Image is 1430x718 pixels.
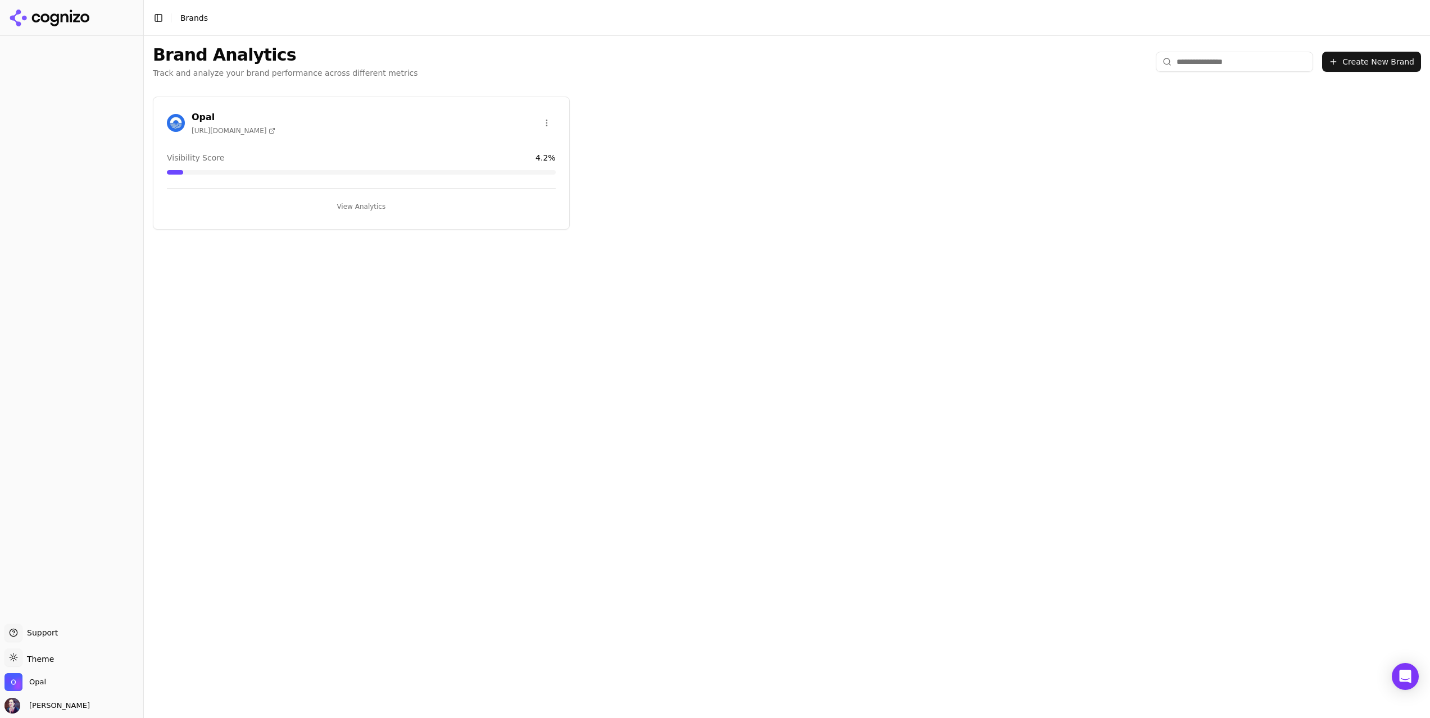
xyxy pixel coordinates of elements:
p: Track and analyze your brand performance across different metrics [153,67,418,79]
span: [URL][DOMAIN_NAME] [192,126,275,135]
span: Visibility Score [167,152,224,163]
span: Brands [180,13,208,22]
img: Erynn Baird [4,698,20,714]
button: View Analytics [167,198,556,216]
img: Opal [167,114,185,132]
button: Open organization switcher [4,673,46,691]
img: Opal [4,673,22,691]
h1: Brand Analytics [153,45,418,65]
span: [PERSON_NAME] [25,701,90,711]
span: Support [22,627,58,638]
span: 4.2 % [535,152,556,163]
button: Open user button [4,698,90,714]
h3: Opal [192,111,275,124]
span: Opal [29,677,46,687]
button: Create New Brand [1322,52,1421,72]
div: Open Intercom Messenger [1392,663,1419,690]
span: Theme [22,655,54,664]
nav: breadcrumb [180,12,208,24]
